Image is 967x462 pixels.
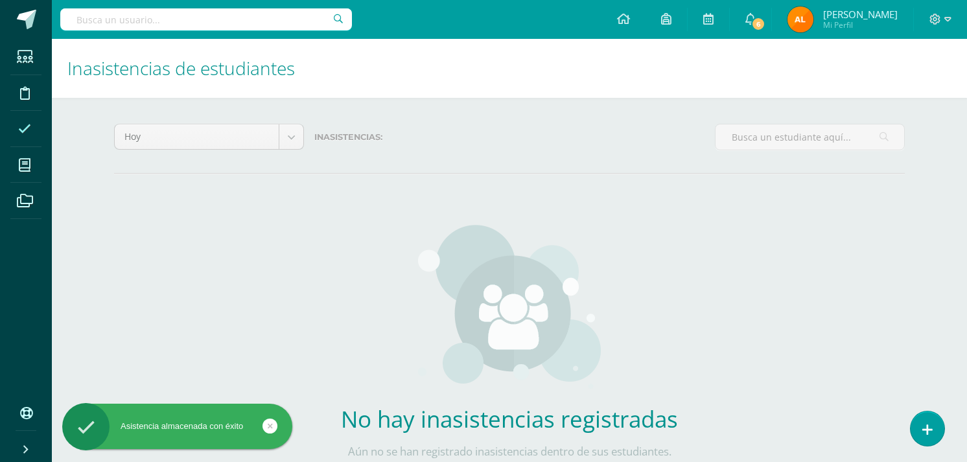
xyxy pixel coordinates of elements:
[716,124,904,150] input: Busca un estudiante aquí...
[823,8,898,21] span: [PERSON_NAME]
[62,421,292,432] div: Asistencia almacenada con éxito
[318,445,701,459] p: Aún no se han registrado inasistencias dentro de sus estudiantes.
[787,6,813,32] img: 7c522403d9ccf42216f7c099d830469e.png
[418,225,601,393] img: groups.png
[314,124,705,150] label: Inasistencias:
[115,124,303,149] a: Hoy
[124,124,269,149] span: Hoy
[318,404,701,434] h2: No hay inasistencias registradas
[67,56,295,80] span: Inasistencias de estudiantes
[751,17,765,31] span: 6
[60,8,352,30] input: Busca un usuario...
[823,19,898,30] span: Mi Perfil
